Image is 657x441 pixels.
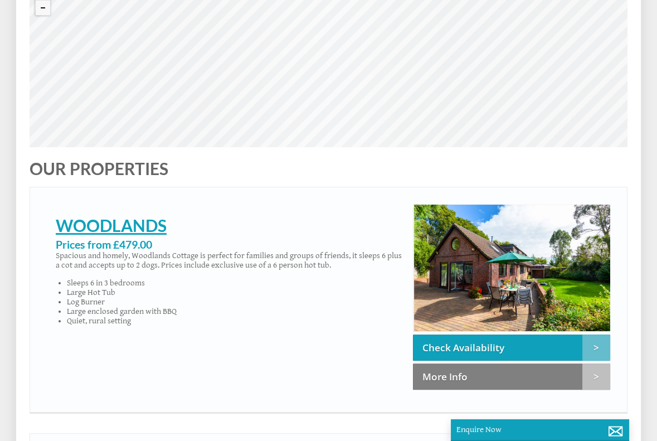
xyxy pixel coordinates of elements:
a: Check Availability [413,335,610,361]
li: Large Hot Tub [67,288,405,297]
h1: Our Properties [30,158,418,178]
button: Zoom out [36,1,50,15]
p: Spacious and homely, Woodlands Cottage is perfect for families and groups of friends, it sleeps 6... [56,251,404,270]
li: Log Burner [67,297,405,307]
li: Quiet, rural setting [67,316,405,326]
img: New_main_pic_WLS.original.jpg [413,204,611,332]
h3: Prices from £479.00 [56,238,404,251]
a: Woodlands [56,215,167,235]
li: Sleeps 6 in 3 bedrooms [67,278,405,288]
a: More Info [413,364,610,390]
li: Large enclosed garden with BBQ [67,307,405,316]
p: Enquire Now [456,425,624,434]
